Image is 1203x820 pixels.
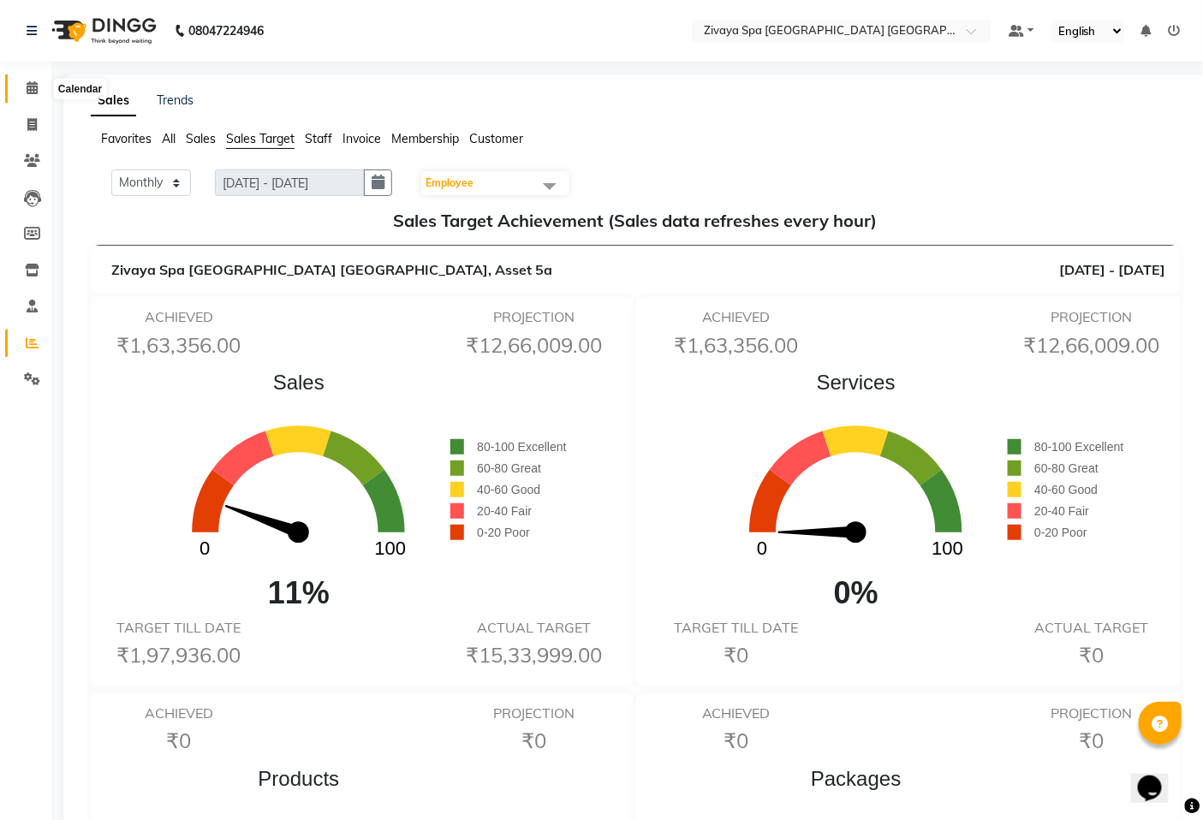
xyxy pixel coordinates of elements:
[1015,728,1168,753] h6: ₹0
[54,79,106,99] div: Calendar
[704,367,1008,398] span: Services
[375,538,407,560] text: 100
[477,483,540,496] span: 40-60 Good
[426,176,473,189] span: Employee
[932,538,964,560] text: 100
[458,643,610,668] h6: ₹15,33,999.00
[458,705,610,722] h6: PROJECTION
[146,367,450,398] span: Sales
[660,333,813,358] h6: ₹1,63,356.00
[103,309,255,325] h6: ACHIEVED
[477,440,566,454] span: 80-100 Excellent
[44,7,161,55] img: logo
[704,570,1008,616] span: 0%
[458,309,610,325] h6: PROJECTION
[469,131,523,146] span: Customer
[660,728,813,753] h6: ₹0
[1034,440,1123,454] span: 80-100 Excellent
[458,728,610,753] h6: ₹0
[1034,461,1099,475] span: 60-80 Great
[162,131,176,146] span: All
[103,728,255,753] h6: ₹0
[477,526,529,539] span: 0-20 Poor
[1034,504,1089,518] span: 20-40 Fair
[101,131,152,146] span: Favorites
[1131,752,1186,803] iframe: chat widget
[458,333,610,358] h6: ₹12,66,009.00
[704,764,1008,794] span: Packages
[1059,259,1166,280] span: [DATE] - [DATE]
[186,131,216,146] span: Sales
[146,764,450,794] span: Products
[103,643,255,668] h6: ₹1,97,936.00
[157,92,194,108] a: Trends
[1034,483,1098,496] span: 40-60 Good
[188,7,264,55] b: 08047224946
[215,169,365,196] input: DD/MM/YYYY-DD/MM/YYYY
[1015,643,1168,668] h6: ₹0
[1015,705,1168,722] h6: PROJECTION
[200,538,211,560] text: 0
[111,261,552,278] span: Zivaya Spa [GEOGRAPHIC_DATA] [GEOGRAPHIC_DATA], Asset 5a
[104,211,1166,231] h5: Sales Target Achievement (Sales data refreshes every hour)
[146,570,450,616] span: 11%
[477,461,541,475] span: 60-80 Great
[477,504,532,518] span: 20-40 Fair
[1015,620,1168,636] h6: ACTUAL TARGET
[660,620,813,636] h6: TARGET TILL DATE
[758,538,768,560] text: 0
[660,643,813,668] h6: ₹0
[103,333,255,358] h6: ₹1,63,356.00
[660,705,813,722] h6: ACHIEVED
[1015,333,1168,358] h6: ₹12,66,009.00
[458,620,610,636] h6: ACTUAL TARGET
[103,705,255,722] h6: ACHIEVED
[1015,309,1168,325] h6: PROJECTION
[226,131,295,146] span: Sales Target
[391,131,459,146] span: Membership
[1034,526,1087,539] span: 0-20 Poor
[342,131,381,146] span: Invoice
[660,309,813,325] h6: ACHIEVED
[305,131,332,146] span: Staff
[103,620,255,636] h6: TARGET TILL DATE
